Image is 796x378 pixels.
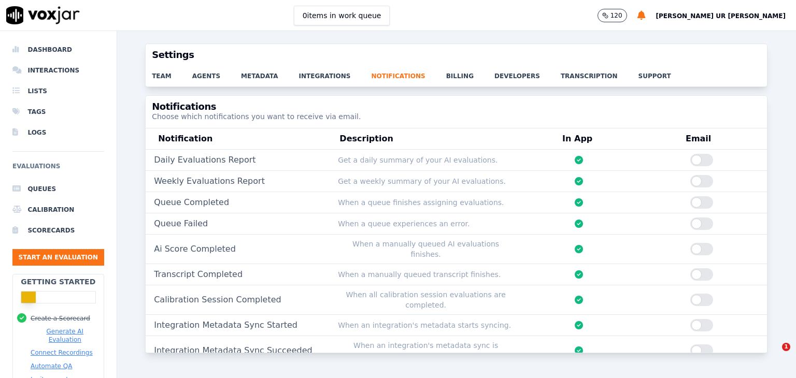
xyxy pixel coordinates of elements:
[656,9,796,22] button: [PERSON_NAME] Ur [PERSON_NAME]
[610,11,622,20] p: 120
[761,343,786,368] iframe: Intercom live chat
[12,179,104,199] a: Queues
[12,101,104,122] a: Tags
[782,343,790,351] span: 1
[598,9,637,22] button: 120
[656,12,786,20] span: [PERSON_NAME] Ur [PERSON_NAME]
[154,217,330,230] div: Queue Failed
[338,196,514,209] div: When a queue finishes assigning evaluations.
[494,66,561,80] a: developers
[154,175,330,187] div: Weekly Evaluations Report
[152,102,361,111] h3: Notifications
[299,66,372,80] a: integrations
[12,60,104,81] a: Interactions
[154,128,335,149] div: Notification
[12,122,104,143] a: Logs
[12,160,104,179] h6: Evaluations
[338,175,514,187] div: Get a weekly summary of your AI evaluations.
[12,249,104,266] button: Start an Evaluation
[335,128,517,149] div: Description
[154,319,330,331] div: Integration Metadata Sync Started
[561,66,638,80] a: transcription
[294,6,390,25] button: 0items in work queue
[12,220,104,241] a: Scorecards
[31,327,99,344] button: Generate AI Evaluation
[31,314,90,323] button: Create a Scorecard
[192,66,241,80] a: agents
[338,340,514,361] div: When an integration's metadata sync is successful.
[21,277,95,287] h2: Getting Started
[598,9,627,22] button: 120
[154,340,330,361] div: Integration Metadata Sync Succeeded
[154,268,330,281] div: Transcript Completed
[446,66,494,80] a: billing
[154,196,330,209] div: Queue Completed
[6,6,80,24] img: voxjar logo
[338,319,514,331] div: When an integration's metadata starts syncing.
[12,199,104,220] a: Calibration
[31,362,72,370] button: Automate QA
[338,268,514,281] div: When a manually queued transcript finishes.
[31,348,93,357] button: Connect Recordings
[152,111,361,122] p: Choose which notifications you want to receive via email.
[12,81,104,101] a: Lists
[517,128,638,149] div: In App
[154,239,330,259] div: Ai Score Completed
[338,289,514,310] div: When all calibration session evaluations are completed.
[152,66,192,80] a: team
[12,39,104,60] a: Dashboard
[154,154,330,166] div: Daily Evaluations Report
[338,239,514,259] div: When a manually queued AI evaluations finishes.
[154,289,330,310] div: Calibration Session Completed
[638,128,759,149] div: Email
[638,66,692,80] a: support
[338,154,514,166] div: Get a daily summary of your AI evaluations.
[152,50,761,60] h3: Settings
[338,217,514,230] div: When a queue experiences an error.
[371,66,446,80] a: notifications
[241,66,299,80] a: metadata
